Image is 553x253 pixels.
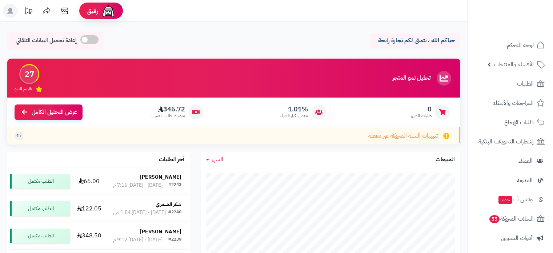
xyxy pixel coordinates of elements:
span: الطلبات [517,79,534,89]
td: 66.00 [73,168,105,195]
a: وآتس آبجديد [472,191,549,208]
a: لوحة التحكم [472,36,549,54]
span: إشعارات التحويلات البنكية [478,137,534,147]
h3: المبيعات [436,157,455,163]
span: رفيق [87,7,98,15]
span: المراجعات والأسئلة [493,98,534,108]
span: لوحة التحكم [507,40,534,50]
span: 1.01% [280,105,308,113]
a: الشهر [206,155,223,164]
span: عرض التحليل الكامل [32,108,77,116]
td: 122.05 [73,195,105,222]
a: عرض التحليل الكامل [15,104,83,120]
div: [DATE] - [DATE] 9:12 م [113,236,163,244]
strong: [PERSON_NAME] [140,173,181,181]
a: السلات المتروكة55 [472,210,549,228]
span: 0 [410,105,432,113]
span: وآتس آب [498,194,533,205]
div: الطلب مكتمل [10,201,70,216]
span: طلبات الإرجاع [504,117,534,127]
span: متوسط طلب العميل [152,113,185,119]
span: العملاء [518,156,533,166]
strong: شكر الشمري [156,201,181,208]
span: الأقسام والمنتجات [494,59,534,70]
a: أدوات التسويق [472,229,549,247]
div: [DATE] - [DATE] 1:54 ص [113,209,166,216]
span: 345.72 [152,105,185,113]
a: الطلبات [472,75,549,92]
a: تحديثات المنصة [19,4,37,20]
span: طلبات الشهر [410,113,432,119]
div: الطلب مكتمل [10,174,70,189]
strong: [PERSON_NAME] [140,228,181,236]
div: #2243 [168,182,181,189]
div: #2239 [168,236,181,244]
span: السلات المتروكة [489,214,534,224]
div: الطلب مكتمل [10,229,70,243]
a: المدونة [472,171,549,189]
span: أدوات التسويق [501,233,533,243]
a: طلبات الإرجاع [472,114,549,131]
a: العملاء [472,152,549,170]
span: جديد [498,196,512,204]
td: 348.50 [73,222,105,249]
span: معدل تكرار الشراء [280,113,308,119]
span: إعادة تحميل البيانات التلقائي [16,36,77,45]
div: [DATE] - [DATE] 7:16 م [113,182,163,189]
p: حياكم الله ، نتمنى لكم تجارة رابحة [375,36,455,45]
span: تقييم النمو [15,86,32,92]
span: الشهر [211,155,223,164]
h3: آخر الطلبات [159,157,184,163]
img: ai-face.png [101,4,116,18]
div: #2240 [168,209,181,216]
a: المراجعات والأسئلة [472,94,549,112]
span: تنبيهات السلة المتروكة غير مفعلة [368,132,438,140]
span: +1 [16,133,21,139]
h3: تحليل نمو المتجر [392,75,430,82]
span: 55 [489,215,500,223]
img: logo-2.png [504,20,546,35]
span: المدونة [517,175,533,185]
a: إشعارات التحويلات البنكية [472,133,549,150]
